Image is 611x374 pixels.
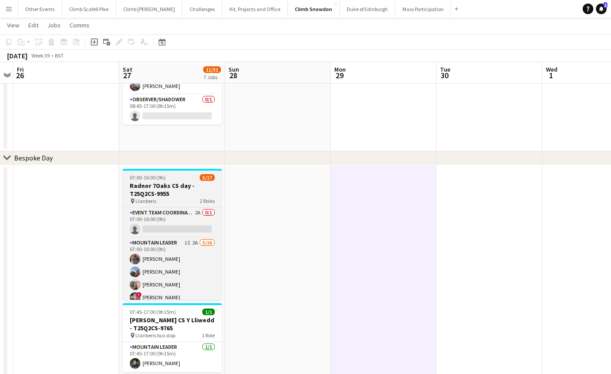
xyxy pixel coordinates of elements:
button: Mass Participation [395,0,451,18]
span: 2 Roles [200,198,215,204]
app-card-role: Event Team Coordinator2A0/107:00-16:00 (9h) [123,208,222,238]
span: 29 [333,70,346,80]
div: BST [55,52,64,59]
button: Climb Snowdon [288,0,340,18]
span: Llanberis [135,198,156,204]
button: Climb [PERSON_NAME] [116,0,182,18]
div: [DATE] [7,51,27,60]
span: 26 [15,70,24,80]
h3: [PERSON_NAME] CS Y Lliwedd - T25Q2CS-9765 [123,316,222,332]
span: Week 39 [29,52,51,59]
app-job-card: 07:00-16:00 (9h)5/17Radnor 7Oaks CS day - T25Q2CS-9955 Llanberis2 RolesEvent Team Coordinator2A0/... [123,169,222,300]
span: Comms [70,21,89,29]
span: ! [136,292,142,298]
span: 30 [439,70,450,80]
a: View [4,19,23,31]
span: Jobs [47,21,61,29]
div: 7 Jobs [204,74,220,80]
span: Wed [546,65,557,73]
span: 27 [121,70,132,80]
a: Edit [25,19,42,31]
div: Bespoke Day [14,153,53,162]
app-job-card: 07:45-17:00 (9h15m)1/1[PERSON_NAME] CS Y Lliwedd - T25Q2CS-9765 Llanberis bus stop1 RoleMountain ... [123,303,222,372]
span: 28 [227,70,239,80]
button: Other Events [18,0,62,18]
a: 1 [596,4,607,14]
span: 1 [545,70,557,80]
span: 07:00-16:00 (9h) [130,174,166,181]
span: 5/17 [200,174,215,181]
button: Duke of Edinburgh [340,0,395,18]
span: 1 [603,2,607,8]
app-card-role: Mountain Leader1/107:45-17:00 (9h15m)[PERSON_NAME] [123,342,222,372]
span: 11/31 [203,66,221,73]
span: View [7,21,19,29]
a: Comms [66,19,93,31]
span: Edit [28,21,39,29]
button: Kit, Projects and Office [222,0,288,18]
span: 07:45-17:00 (9h15m) [130,309,176,315]
span: Mon [334,65,346,73]
span: Fri [17,65,24,73]
app-card-role: Observer/Shadower0/108:45-17:00 (8h15m) [123,95,222,125]
span: Tue [440,65,450,73]
a: Jobs [44,19,64,31]
button: Challenges [182,0,222,18]
span: Sat [123,65,132,73]
h3: Radnor 7Oaks CS day - T25Q2CS-9955 [123,182,222,198]
span: 1/1 [202,309,215,315]
button: Climb Scafell Pike [62,0,116,18]
span: Sun [228,65,239,73]
span: Llanberis bus stop [135,332,175,339]
span: 1 Role [202,332,215,339]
